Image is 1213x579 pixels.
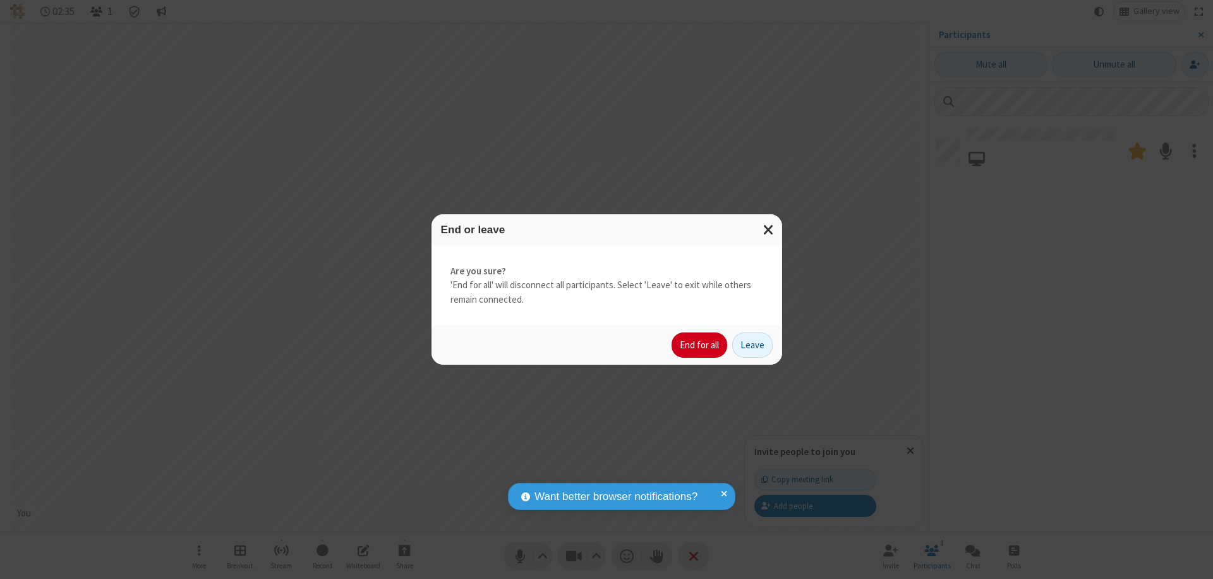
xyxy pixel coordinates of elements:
span: Want better browser notifications? [534,489,697,505]
button: Close modal [756,214,782,245]
strong: Are you sure? [450,264,763,279]
button: End for all [672,332,727,358]
button: Leave [732,332,773,358]
h3: End or leave [441,224,773,236]
div: 'End for all' will disconnect all participants. Select 'Leave' to exit while others remain connec... [431,245,782,326]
